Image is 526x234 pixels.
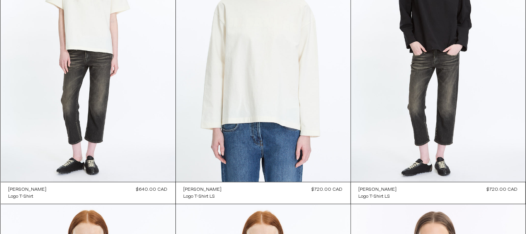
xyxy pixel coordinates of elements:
div: Logo T-Shirt [9,193,34,200]
a: [PERSON_NAME] [359,186,397,193]
div: $720.00 CAD [487,186,518,193]
div: $640.00 CAD [136,186,168,193]
a: Logo T-Shirt [9,193,47,200]
a: [PERSON_NAME] [184,186,222,193]
div: Logo T-Shirt LS [359,193,390,200]
div: [PERSON_NAME] [184,187,222,193]
a: Logo T-Shirt LS [359,193,397,200]
div: [PERSON_NAME] [359,187,397,193]
a: [PERSON_NAME] [9,186,47,193]
a: Logo T-Shirt LS [184,193,222,200]
div: [PERSON_NAME] [9,187,47,193]
div: $720.00 CAD [312,186,343,193]
div: Logo T-Shirt LS [184,193,215,200]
